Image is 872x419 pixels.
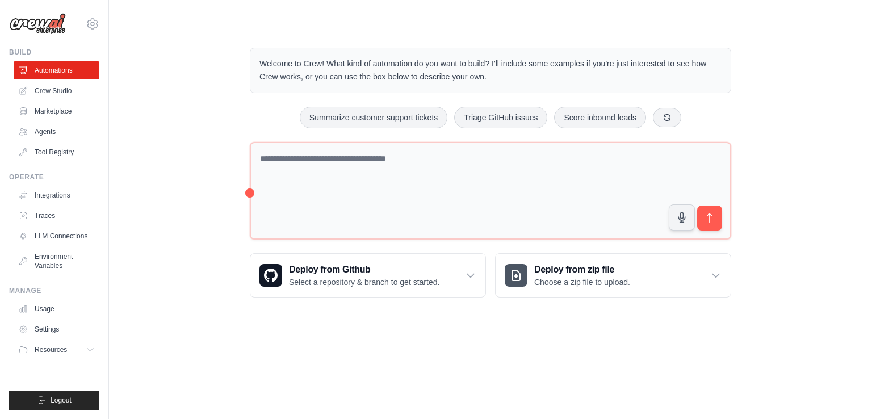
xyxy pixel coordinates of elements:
[14,341,99,359] button: Resources
[14,186,99,204] a: Integrations
[14,248,99,275] a: Environment Variables
[14,102,99,120] a: Marketplace
[9,391,99,410] button: Logout
[14,61,99,79] a: Automations
[14,143,99,161] a: Tool Registry
[289,276,439,288] p: Select a repository & branch to get started.
[300,107,447,128] button: Summarize customer support tickets
[454,107,547,128] button: Triage GitHub issues
[554,107,646,128] button: Score inbound leads
[9,286,99,295] div: Manage
[51,396,72,405] span: Logout
[14,227,99,245] a: LLM Connections
[9,173,99,182] div: Operate
[14,300,99,318] a: Usage
[14,320,99,338] a: Settings
[534,276,630,288] p: Choose a zip file to upload.
[14,82,99,100] a: Crew Studio
[259,57,722,83] p: Welcome to Crew! What kind of automation do you want to build? I'll include some examples if you'...
[9,48,99,57] div: Build
[9,13,66,35] img: Logo
[289,263,439,276] h3: Deploy from Github
[14,123,99,141] a: Agents
[534,263,630,276] h3: Deploy from zip file
[35,345,67,354] span: Resources
[14,207,99,225] a: Traces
